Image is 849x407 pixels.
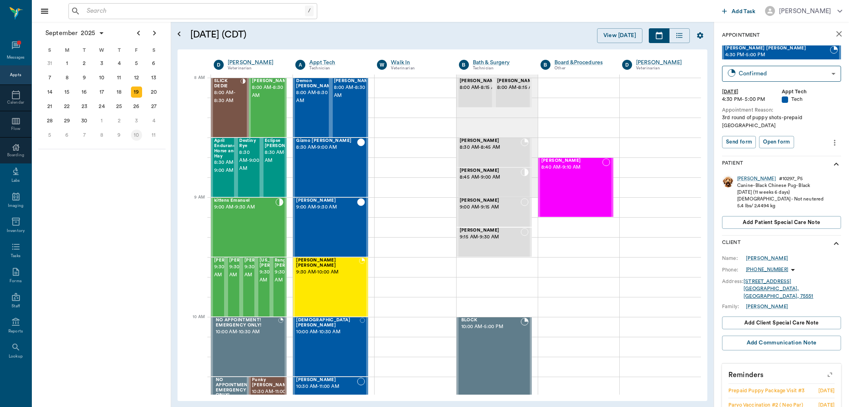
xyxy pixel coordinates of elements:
[148,58,159,69] div: Saturday, September 6, 2025
[10,278,21,284] div: Forms
[831,239,841,248] svg: show more
[722,114,841,129] div: 3rd round of puppy shots-prepaid [GEOGRAPHIC_DATA]
[331,78,369,138] div: READY_TO_CHECKOUT, 8:00 AM - 8:30 AM
[746,255,788,262] div: [PERSON_NAME]
[538,157,613,217] div: NOT_CONFIRMED, 8:40 AM - 9:10 AM
[461,323,521,331] span: 10:00 AM - 5:00 PM
[7,55,25,61] div: Messages
[216,318,278,328] span: NO APPOINTMENT! EMERGENCY ONLY!
[779,175,803,182] div: # 10297_P5
[96,87,107,98] div: Wednesday, September 17, 2025
[184,74,205,94] div: 8 AM
[457,167,532,197] div: CHECKED_IN, 8:45 AM - 9:00 AM
[391,65,447,72] div: Veterinarian
[275,268,314,284] span: 9:30 AM - 10:00 AM
[744,319,819,327] span: Add client Special Care Note
[737,182,824,189] div: Canine - Black Chinese Pug - Black
[296,79,336,89] span: Demon [PERSON_NAME]
[79,58,90,69] div: Tuesday, September 2, 2025
[79,115,90,126] div: Tuesday, September 30, 2025
[76,44,93,56] div: T
[296,203,357,211] span: 9:00 AM - 9:30 AM
[214,203,275,211] span: 9:00 AM - 9:30 AM
[229,258,269,263] span: [PERSON_NAME]
[214,263,254,279] span: 9:30 AM - 10:00 AM
[457,138,532,167] div: BOOKED, 8:30 AM - 8:45 AM
[249,78,287,138] div: CHECKED_OUT, 8:00 AM - 8:30 AM
[293,257,368,317] div: BOOKED, 9:30 AM - 10:00 AM
[494,78,532,108] div: CHECKED_IN, 8:00 AM - 8:15 AM
[719,4,759,18] button: Add Task
[541,60,550,70] div: B
[722,136,756,148] button: Send form
[184,313,205,333] div: 10 AM
[61,72,72,83] div: Monday, September 8, 2025
[743,218,820,227] span: Add patient Special Care Note
[236,138,261,197] div: READY_TO_CHECKOUT, 8:30 AM - 9:00 AM
[722,31,760,39] p: Appointment
[265,138,304,149] span: Eclipse [PERSON_NAME]
[722,96,782,103] div: 4:30 PM - 5:00 PM
[260,258,299,268] span: [US_STATE] [PERSON_NAME]
[296,378,357,383] span: [PERSON_NAME]
[244,263,284,279] span: 9:30 AM - 10:00 AM
[554,65,610,72] div: Other
[460,79,500,84] span: [PERSON_NAME]
[131,25,146,41] button: Previous page
[8,380,27,399] iframe: Intercom live chat
[44,72,55,83] div: Sunday, September 7, 2025
[334,79,374,84] span: [PERSON_NAME]
[131,72,142,83] div: Friday, September 12, 2025
[260,268,299,284] span: 9:30 AM - 10:00 AM
[722,239,741,248] p: Client
[8,203,23,209] div: Imaging
[96,72,107,83] div: Wednesday, September 10, 2025
[782,96,841,103] div: Tech
[214,198,275,203] span: kittens Emanuel
[305,6,314,16] div: /
[12,303,20,309] div: Staff
[782,88,841,96] div: Appt Tech
[228,59,283,67] a: [PERSON_NAME]
[44,115,55,126] div: Sunday, September 28, 2025
[597,28,642,43] button: View [DATE]
[41,44,59,56] div: S
[113,58,125,69] div: Thursday, September 4, 2025
[148,101,159,112] div: Saturday, September 27, 2025
[265,149,304,165] span: 8:30 AM - 9:00 AM
[460,144,521,151] span: 8:30 AM - 8:45 AM
[737,189,824,196] div: [DATE] (11 weeks 6 days)
[460,233,521,241] span: 9:15 AM - 9:30 AM
[252,79,292,84] span: [PERSON_NAME]
[554,59,610,67] a: Board &Procedures
[93,44,111,56] div: W
[831,159,841,169] svg: show more
[252,378,292,388] span: Punky [PERSON_NAME]
[296,144,357,151] span: 8:30 AM - 9:00 AM
[44,58,55,69] div: Sunday, August 31, 2025
[79,130,90,141] div: Tuesday, October 7, 2025
[256,257,271,317] div: CHECKED_IN, 9:30 AM - 10:00 AM
[722,106,841,114] div: Appointment Reason:
[211,317,287,377] div: BOOKED, 10:00 AM - 10:30 AM
[497,79,537,84] span: [PERSON_NAME]
[146,25,162,41] button: Next page
[722,364,841,383] p: Reminders
[216,378,252,398] span: NO APPOINTMENT! EMERGENCY ONLY!
[737,175,776,182] a: [PERSON_NAME]
[214,89,240,105] span: 8:00 AM - 8:30 AM
[391,59,447,67] a: Walk In
[214,138,238,159] span: April Endurance Horse and Hay
[622,60,632,70] div: D
[214,60,224,70] div: D
[79,72,90,83] div: Tuesday, September 9, 2025
[214,159,238,175] span: 8:30 AM - 9:00 AM
[739,69,828,78] div: Confirmed
[262,138,287,197] div: READY_TO_CHECKOUT, 8:30 AM - 9:00 AM
[722,216,841,229] button: Add patient Special Care Note
[190,28,399,41] h5: [DATE] (CDT)
[818,387,835,395] div: [DATE]
[211,138,236,197] div: READY_TO_CHECKOUT, 8:30 AM - 9:00 AM
[746,303,788,310] a: [PERSON_NAME]
[271,257,287,317] div: CHECKED_IN, 9:30 AM - 10:00 AM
